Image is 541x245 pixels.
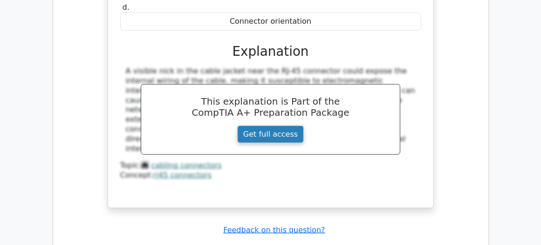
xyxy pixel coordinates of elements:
div: Connector orientation [120,13,421,31]
a: Get full access [237,126,304,143]
a: Feedback on this question? [223,225,325,234]
div: A visible nick in the cable jacket near the RJ-45 connector could expose the internal wiring of t... [126,66,416,153]
h3: Explanation [126,44,416,59]
div: Concept: [120,171,421,180]
div: Topic: [120,161,421,171]
a: rj45 connectors [153,171,212,179]
a: cabling connectors [151,161,222,170]
span: d. [123,3,130,12]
